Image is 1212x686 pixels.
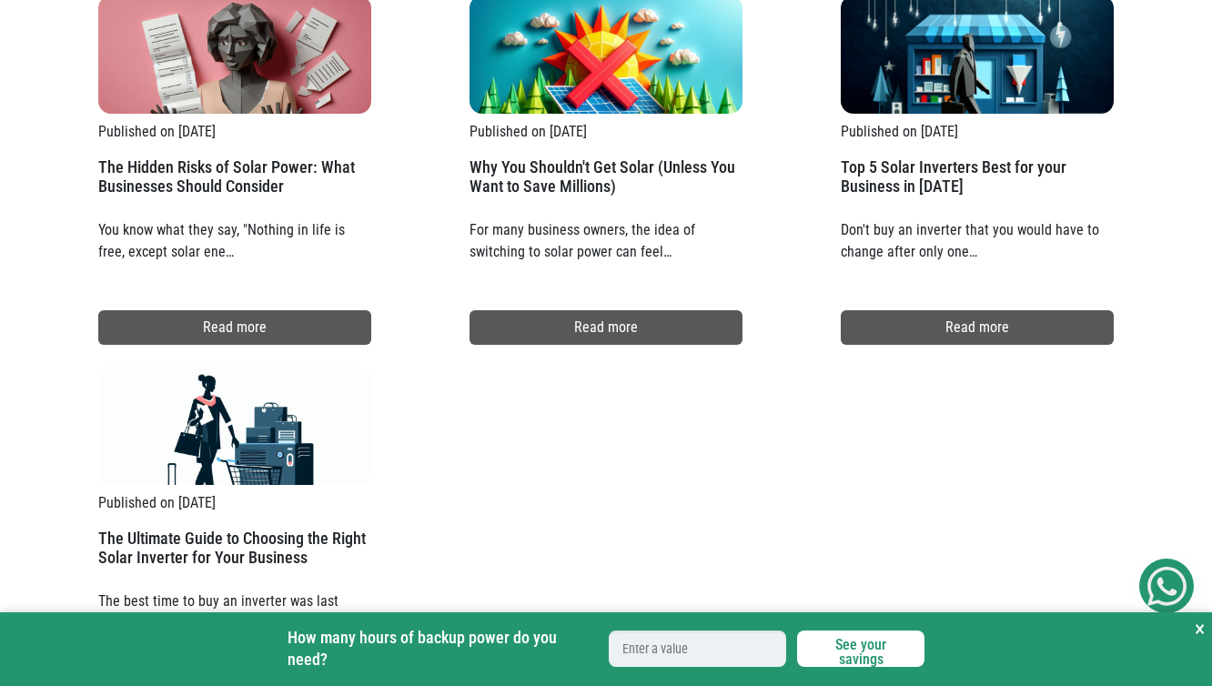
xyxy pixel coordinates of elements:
[98,310,371,345] a: Read more
[609,631,786,667] input: Enter a value
[98,529,371,583] h2: The Ultimate Guide to Choosing the Right Solar Inverter for Your Business
[841,310,1114,345] a: Read more
[98,583,371,638] p: The best time to buy an inverter was last month. The next best time is …
[841,121,1114,143] p: Published on [DATE]
[98,367,371,638] a: Published on [DATE] The Ultimate Guide to Choosing the Right Solar Inverter for Your Business The...
[470,310,742,345] a: Read more
[98,121,371,143] p: Published on [DATE]
[288,627,598,671] label: How many hours of backup power do you need?
[98,492,371,514] p: Published on [DATE]
[470,212,742,267] p: For many business owners, the idea of switching to solar power can feel…
[841,157,1114,212] h2: Top 5 Solar Inverters Best for your Business in [DATE]
[1147,567,1187,606] img: Get Started On Earthbond Via Whatsapp
[470,121,742,143] p: Published on [DATE]
[470,157,742,212] h2: Why You Shouldn't Get Solar (Unless You Want to Save Millions)
[98,157,371,212] h2: The Hidden Risks of Solar Power: What Businesses Should Consider
[98,212,371,267] p: You know what they say, "Nothing in life is free, except solar ene…
[841,212,1114,267] p: Don't buy an inverter that you would have to change after only one…
[1195,612,1205,645] button: Close Sticky CTA
[797,631,924,667] button: See your savings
